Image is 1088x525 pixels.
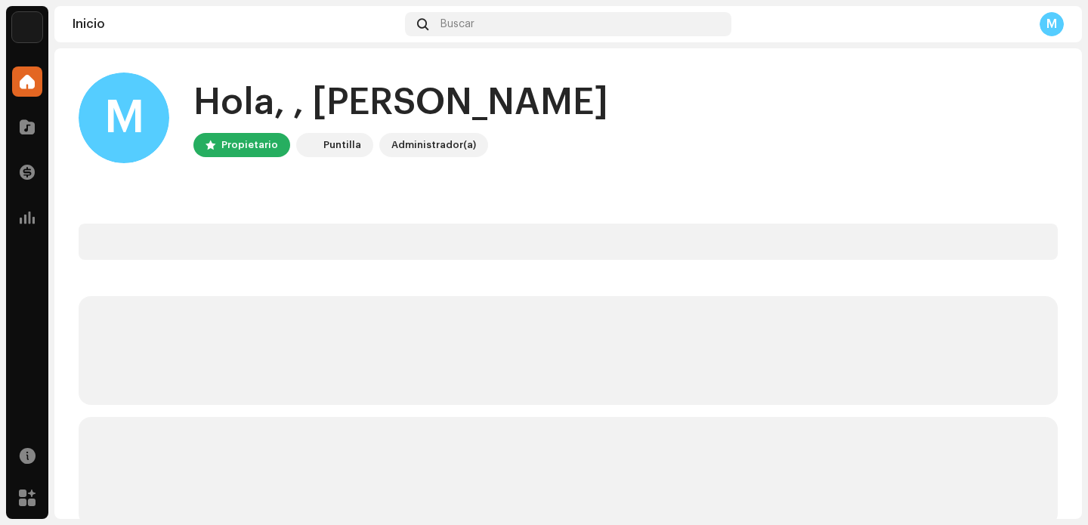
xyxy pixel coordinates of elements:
img: a6437e74-8c8e-4f74-a1ce-131745af0155 [12,12,42,42]
div: Inicio [73,18,399,30]
div: Propietario [221,136,278,154]
div: M [1040,12,1064,36]
span: Buscar [440,18,474,30]
img: a6437e74-8c8e-4f74-a1ce-131745af0155 [299,136,317,154]
div: Hola, , [PERSON_NAME] [193,79,608,127]
div: Administrador(a) [391,136,476,154]
div: M [79,73,169,163]
div: Puntilla [323,136,361,154]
